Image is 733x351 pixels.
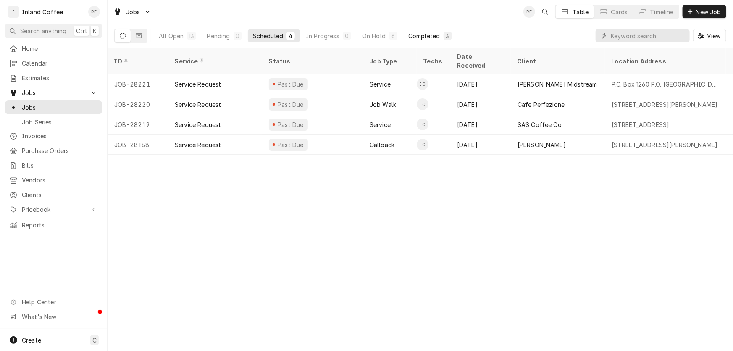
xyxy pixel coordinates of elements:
[175,120,221,129] div: Service Request
[126,8,140,16] span: Jobs
[457,52,502,70] div: Date Received
[5,144,102,158] a: Purchase Orders
[22,205,85,214] span: Pricebook
[450,74,511,94] div: [DATE]
[22,221,98,230] span: Reports
[22,59,98,68] span: Calendar
[20,26,66,35] span: Search anything
[612,80,719,89] div: P.O. Box 1260 P.O. [GEOGRAPHIC_DATA]-1260
[76,26,87,35] span: Ctrl
[5,310,102,324] a: Go to What's New
[362,32,386,40] div: On Hold
[370,80,391,89] div: Service
[189,32,194,40] div: 13
[518,140,566,149] div: [PERSON_NAME]
[417,139,428,150] div: IC
[277,140,305,149] div: Past Due
[5,158,102,172] a: Bills
[22,146,98,155] span: Purchase Orders
[253,32,283,40] div: Scheduled
[612,57,717,66] div: Location Address
[235,32,240,40] div: 0
[370,120,391,129] div: Service
[518,120,562,129] div: SAS Coffee Co
[417,98,428,110] div: Inland Coffee and Beverage (Service Company)'s Avatar
[108,114,168,135] div: JOB-28219
[417,78,428,90] div: IC
[159,32,184,40] div: All Open
[88,6,100,18] div: RE
[417,139,428,150] div: Inland Coffee and Beverage (Service Company)'s Avatar
[445,32,450,40] div: 3
[8,6,19,18] div: I
[110,5,155,19] a: Go to Jobs
[22,88,85,97] span: Jobs
[518,100,565,109] div: Cafe Perfezione
[705,32,722,40] span: View
[277,120,305,129] div: Past Due
[423,57,444,66] div: Techs
[5,42,102,55] a: Home
[22,337,41,344] span: Create
[5,115,102,129] a: Job Series
[417,119,428,130] div: Inland Coffee and Beverage (Service Company)'s Avatar
[344,32,349,40] div: 0
[175,100,221,109] div: Service Request
[450,94,511,114] div: [DATE]
[22,118,98,127] span: Job Series
[288,32,293,40] div: 4
[612,120,670,129] div: [STREET_ADDRESS]
[5,71,102,85] a: Estimates
[417,78,428,90] div: Inland Coffee and Beverage (Service Company)'s Avatar
[523,6,535,18] div: RE
[108,74,168,94] div: JOB-28221
[207,32,230,40] div: Pending
[22,74,98,82] span: Estimates
[417,119,428,130] div: IC
[93,26,97,35] span: K
[306,32,339,40] div: In Progress
[5,100,102,114] a: Jobs
[573,8,589,16] div: Table
[22,312,97,321] span: What's New
[518,80,597,89] div: [PERSON_NAME] Midstream
[22,44,98,53] span: Home
[391,32,396,40] div: 6
[269,57,355,66] div: Status
[22,8,63,16] div: Inland Coffee
[523,6,535,18] div: Ruth Easley's Avatar
[175,80,221,89] div: Service Request
[5,188,102,202] a: Clients
[650,8,674,16] div: Timeline
[22,132,98,140] span: Invoices
[108,94,168,114] div: JOB-28220
[108,135,168,155] div: JOB-28188
[5,218,102,232] a: Reports
[694,8,723,16] span: New Job
[5,295,102,309] a: Go to Help Center
[22,161,98,170] span: Bills
[114,57,160,66] div: ID
[5,56,102,70] a: Calendar
[683,5,726,18] button: New Job
[612,140,718,149] div: [STREET_ADDRESS][PERSON_NAME]
[175,140,221,149] div: Service Request
[370,57,410,66] div: Job Type
[5,24,102,38] button: Search anythingCtrlK
[408,32,440,40] div: Completed
[370,100,396,109] div: Job Walk
[539,5,552,18] button: Open search
[370,140,394,149] div: Callback
[5,173,102,187] a: Vendors
[611,29,686,42] input: Keyword search
[611,8,628,16] div: Cards
[612,100,718,109] div: [STREET_ADDRESS][PERSON_NAME]
[5,86,102,100] a: Go to Jobs
[693,29,726,42] button: View
[175,57,254,66] div: Service
[277,80,305,89] div: Past Due
[22,190,98,199] span: Clients
[450,114,511,135] div: [DATE]
[22,103,98,112] span: Jobs
[22,176,98,185] span: Vendors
